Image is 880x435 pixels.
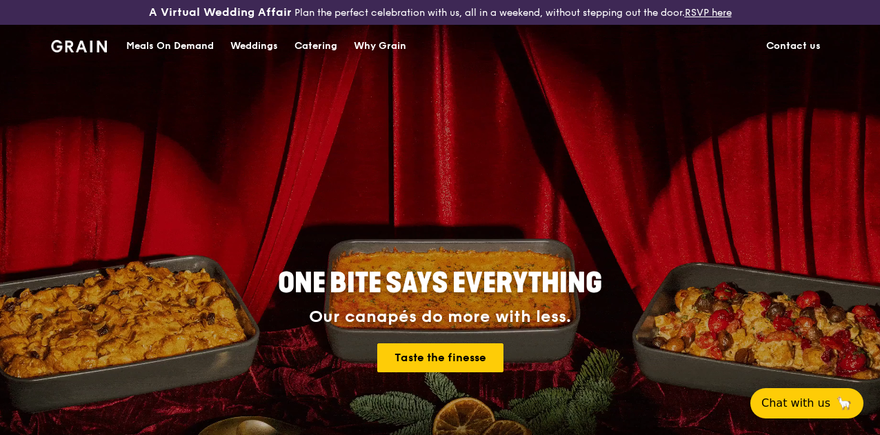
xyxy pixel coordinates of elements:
button: Chat with us🦙 [750,388,863,418]
a: RSVP here [685,7,732,19]
a: Contact us [758,26,829,67]
a: GrainGrain [51,24,107,65]
div: Plan the perfect celebration with us, all in a weekend, without stepping out the door. [147,6,734,19]
div: Why Grain [354,26,406,67]
a: Why Grain [346,26,414,67]
div: Catering [294,26,337,67]
div: Weddings [230,26,278,67]
a: Weddings [222,26,286,67]
span: ONE BITE SAYS EVERYTHING [278,267,602,300]
img: Grain [51,40,107,52]
span: 🦙 [836,395,852,412]
div: Our canapés do more with less. [192,307,688,327]
a: Taste the finesse [377,343,503,372]
span: Chat with us [761,395,830,412]
a: Catering [286,26,346,67]
h3: A Virtual Wedding Affair [149,6,292,19]
div: Meals On Demand [126,26,214,67]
